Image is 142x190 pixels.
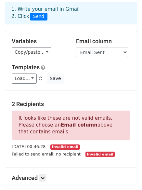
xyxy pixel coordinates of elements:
[12,101,130,108] h5: 2 Recipients
[85,152,115,157] small: Invalid email
[12,38,66,45] h5: Variables
[30,13,47,20] span: Send
[76,38,131,45] h5: Email column
[61,122,97,128] strong: Email column
[12,111,130,140] p: It looks like these are not valid emails. Please choose an above that contains emails.
[47,74,64,84] button: Save
[12,64,40,71] a: Templates
[50,144,80,150] small: Invalid email
[6,6,136,20] div: 1. Write your email in Gmail 2. Click
[12,47,51,57] a: Copy/paste...
[12,152,81,156] small: Failed to send email: no recipient
[12,144,45,149] small: [DATE] 00:46:28
[12,174,130,182] h5: Advanced
[110,159,142,190] iframe: Chat Widget
[12,74,37,84] a: Load...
